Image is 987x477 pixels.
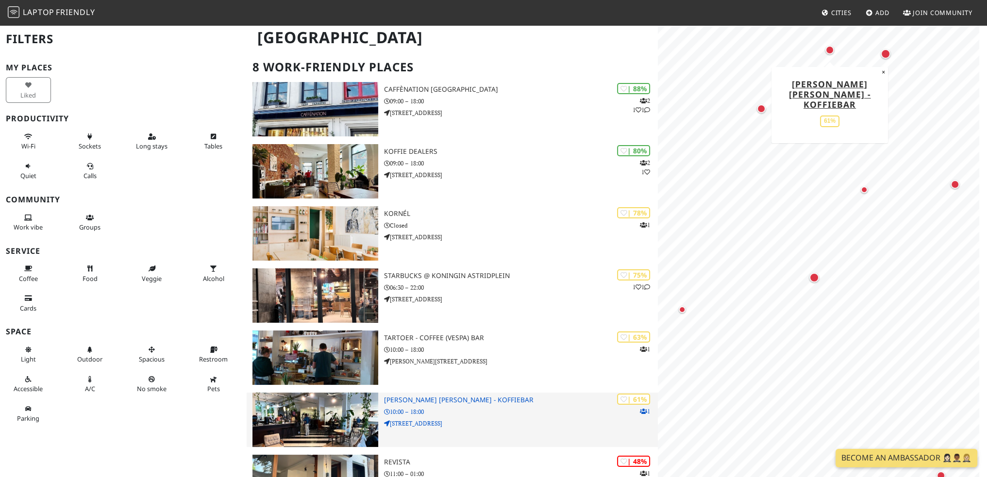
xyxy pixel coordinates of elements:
[199,355,228,363] span: Restroom
[913,8,972,17] span: Join Community
[191,129,236,154] button: Tables
[823,44,836,56] div: Map marker
[6,327,241,336] h3: Space
[858,184,870,196] div: Map marker
[617,331,650,343] div: | 63%
[384,407,658,416] p: 10:00 – 18:00
[384,419,658,428] p: [STREET_ADDRESS]
[6,114,241,123] h3: Productivity
[384,232,658,242] p: [STREET_ADDRESS]
[79,223,100,231] span: Group tables
[384,295,658,304] p: [STREET_ADDRESS]
[384,85,658,94] h3: Caffènation [GEOGRAPHIC_DATA]
[6,129,51,154] button: Wi-Fi
[191,342,236,367] button: Restroom
[6,342,51,367] button: Light
[818,4,855,21] a: Cities
[875,8,889,17] span: Add
[617,456,650,467] div: | 48%
[6,63,241,72] h3: My Places
[20,304,36,313] span: Credit cards
[252,330,378,385] img: Tartoer - Coffee (Vespa) Bar
[384,210,658,218] h3: Kornél
[247,82,658,136] a: Caffènation Antwerp City Center | 88% 211 Caffènation [GEOGRAPHIC_DATA] 09:00 – 18:00 [STREET_ADD...
[755,102,768,115] div: Map marker
[19,274,38,283] span: Coffee
[204,142,222,150] span: Work-friendly tables
[247,206,658,261] a: Kornél | 78% 1 Kornél Closed [STREET_ADDRESS]
[129,129,174,154] button: Long stays
[899,4,976,21] a: Join Community
[384,108,658,117] p: [STREET_ADDRESS]
[384,357,658,366] p: [PERSON_NAME][STREET_ADDRESS]
[252,144,378,198] img: Koffie Dealers
[20,171,36,180] span: Quiet
[23,7,54,17] span: Laptop
[6,371,51,397] button: Accessible
[640,407,650,416] p: 1
[67,129,113,154] button: Sockets
[831,8,852,17] span: Cities
[252,206,378,261] img: Kornél
[14,384,43,393] span: Accessible
[384,334,658,342] h3: Tartoer - Coffee (Vespa) Bar
[139,355,165,363] span: Spacious
[640,158,650,177] p: 2 1
[252,82,378,136] img: Caffènation Antwerp City Center
[207,384,220,393] span: Pet friendly
[862,4,893,21] a: Add
[85,384,95,393] span: Air conditioned
[129,371,174,397] button: No smoke
[250,24,656,51] h1: [GEOGRAPHIC_DATA]
[807,271,821,284] div: Map marker
[6,290,51,316] button: Cards
[77,355,102,363] span: Outdoor area
[640,220,650,230] p: 1
[384,148,658,156] h3: Koffie Dealers
[67,210,113,235] button: Groups
[384,159,658,168] p: 09:00 – 18:00
[6,401,51,427] button: Parking
[8,4,95,21] a: LaptopFriendly LaptopFriendly
[8,6,19,18] img: LaptopFriendly
[252,52,652,82] h2: 8 Work-Friendly Places
[247,393,658,447] a: Cuperus Horsey - Koffiebar | 61% 1 [PERSON_NAME] [PERSON_NAME] - Koffiebar 10:00 – 18:00 [STREET_...
[247,268,658,323] a: Starbucks @ Koningin Astridplein | 75% 11 Starbucks @ Koningin Astridplein 06:30 – 22:00 [STREET_...
[384,283,658,292] p: 06:30 – 22:00
[137,384,167,393] span: Smoke free
[617,269,650,280] div: | 75%
[21,142,35,150] span: Stable Wi-Fi
[617,145,650,156] div: | 80%
[6,24,241,54] h2: Filters
[79,142,101,150] span: Power sockets
[617,394,650,405] div: | 61%
[676,304,688,315] div: Map marker
[6,247,241,256] h3: Service
[203,274,224,283] span: Alcohol
[949,178,961,191] div: Map marker
[142,274,162,283] span: Veggie
[247,144,658,198] a: Koffie Dealers | 80% 21 Koffie Dealers 09:00 – 18:00 [STREET_ADDRESS]
[252,268,378,323] img: Starbucks @ Koningin Astridplein
[617,207,650,218] div: | 78%
[247,330,658,385] a: Tartoer - Coffee (Vespa) Bar | 63% 1 Tartoer - Coffee (Vespa) Bar 10:00 – 18:00 [PERSON_NAME][STR...
[820,115,839,127] div: 61%
[384,458,658,466] h3: Revista
[6,195,241,204] h3: Community
[789,78,871,110] a: [PERSON_NAME] [PERSON_NAME] - Koffiebar
[83,274,98,283] span: Food
[879,67,888,78] button: Close popup
[129,342,174,367] button: Spacious
[384,221,658,230] p: Closed
[191,371,236,397] button: Pets
[640,345,650,354] p: 1
[879,47,892,61] div: Map marker
[67,371,113,397] button: A/C
[56,7,95,17] span: Friendly
[67,342,113,367] button: Outdoor
[6,210,51,235] button: Work vibe
[633,282,650,292] p: 1 1
[836,449,977,467] a: Become an Ambassador 🤵🏻‍♀️🤵🏾‍♂️🤵🏼‍♀️
[21,355,36,363] span: Natural light
[17,414,39,423] span: Parking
